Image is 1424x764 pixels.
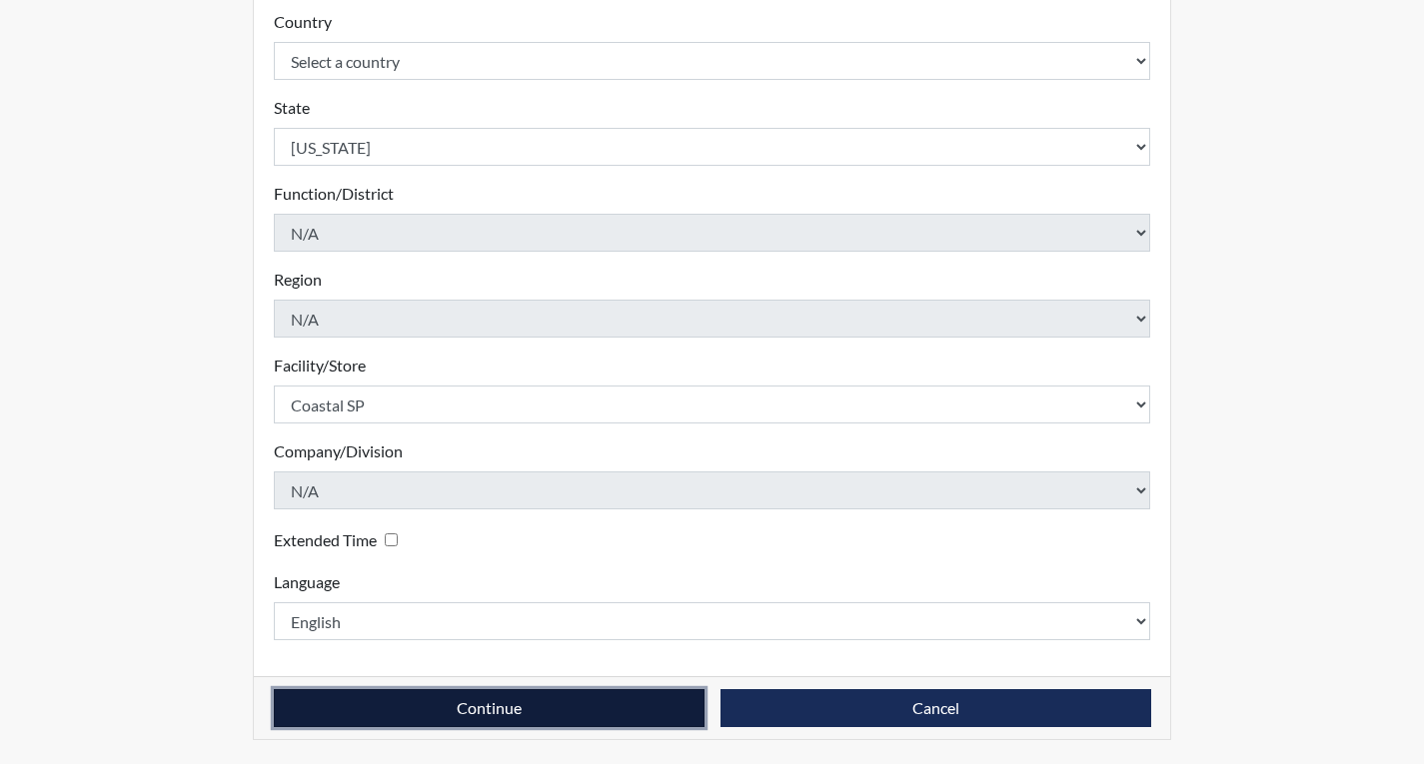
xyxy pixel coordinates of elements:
label: Company/Division [274,439,403,463]
label: Facility/Store [274,354,366,378]
label: Language [274,570,340,594]
label: State [274,96,310,120]
button: Continue [274,689,705,727]
label: Region [274,268,322,292]
label: Extended Time [274,528,377,552]
button: Cancel [720,689,1151,727]
label: Function/District [274,182,394,206]
div: Checking this box will provide the interviewee with an accomodation of extra time to answer each ... [274,525,406,554]
label: Country [274,10,332,34]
